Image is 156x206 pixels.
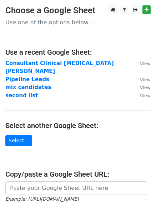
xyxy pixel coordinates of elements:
[5,60,114,75] a: Consultant Clinical [MEDICAL_DATA] [PERSON_NAME]
[5,19,151,26] p: Use one of the options below...
[133,76,151,83] a: View
[133,84,151,90] a: View
[5,92,38,99] a: second list
[140,85,151,90] small: View
[5,5,151,16] h3: Choose a Google Sheet
[140,93,151,98] small: View
[5,135,32,146] a: Select...
[5,121,151,130] h4: Select another Google Sheet:
[5,84,51,90] a: mix candidates
[133,92,151,99] a: View
[140,61,151,66] small: View
[5,181,147,195] input: Paste your Google Sheet URL here
[5,48,151,57] h4: Use a recent Google Sheet:
[5,170,151,178] h4: Copy/paste a Google Sheet URL:
[140,77,151,82] small: View
[133,60,151,67] a: View
[5,76,49,83] a: Pipeline Leads
[5,196,79,202] small: Example: [URL][DOMAIN_NAME]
